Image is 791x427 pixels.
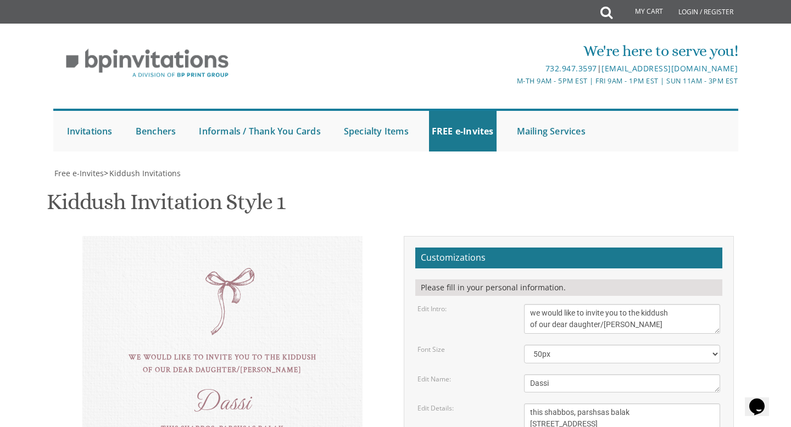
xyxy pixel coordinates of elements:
[415,248,722,268] h2: Customizations
[282,62,738,75] div: |
[745,383,780,416] iframe: chat widget
[601,63,738,74] a: [EMAIL_ADDRESS][DOMAIN_NAME]
[545,63,597,74] a: 732.947.3597
[417,304,447,313] label: Edit Intro:
[104,351,341,377] div: we would like to invite you to the kiddush of our dear daughter/[PERSON_NAME]
[47,190,285,222] h1: Kiddush Invitation Style 1
[104,394,341,406] div: Dassi
[417,345,445,354] label: Font Size
[282,40,738,62] div: We're here to serve you!
[611,1,671,23] a: My Cart
[53,168,104,178] a: Free e-Invites
[133,111,179,151] a: Benchers
[417,403,454,413] label: Edit Details:
[524,304,721,334] textarea: we would like to invite you to the kiddush of our dear daughter/[PERSON_NAME]
[514,111,588,151] a: Mailing Services
[54,168,104,178] span: Free e-Invites
[196,111,323,151] a: Informals / Thank You Cards
[429,111,497,151] a: FREE e-Invites
[282,75,738,87] div: M-Th 9am - 5pm EST | Fri 9am - 1pm EST | Sun 11am - 3pm EST
[53,41,242,86] img: BP Invitation Loft
[108,168,181,178] a: Kiddush Invitations
[524,374,721,392] textarea: Dassi
[417,374,451,384] label: Edit Name:
[109,168,181,178] span: Kiddush Invitations
[341,111,411,151] a: Specialty Items
[415,279,722,296] div: Please fill in your personal information.
[104,168,181,178] span: >
[64,111,115,151] a: Invitations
